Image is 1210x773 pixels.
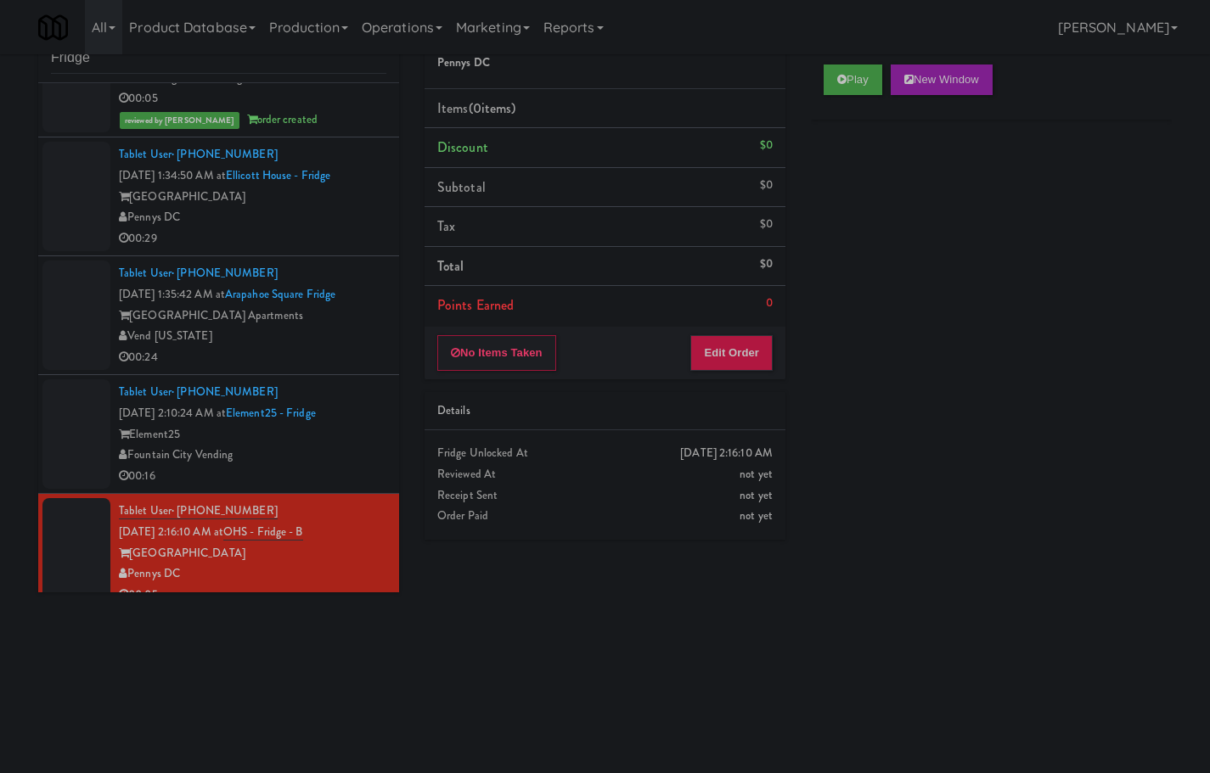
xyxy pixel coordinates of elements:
span: Points Earned [437,295,514,315]
button: New Window [891,64,993,95]
a: Ellicott House - Fridge [226,167,330,183]
li: Tablet User· [PHONE_NUMBER][DATE] 2:16:10 AM atOHS - Fridge - B[GEOGRAPHIC_DATA]Pennys DC00:05 [38,494,399,613]
a: Tablet User· [PHONE_NUMBER] [119,502,278,519]
a: Tablet User· [PHONE_NUMBER] [119,146,278,162]
span: Total [437,256,464,276]
img: Micromart [38,13,68,42]
a: Tablet User· [PHONE_NUMBER] [119,265,278,281]
li: Tablet User· [PHONE_NUMBER][DATE] 1:34:50 AM atEllicott House - Fridge[GEOGRAPHIC_DATA]Pennys DC0... [38,137,399,256]
span: [DATE] 2:16:10 AM at [119,524,223,540]
span: not yet [740,507,773,524]
button: Edit Order [690,335,773,371]
div: Pennys DC [119,563,386,585]
span: · [PHONE_NUMBER] [172,384,278,400]
div: Reviewed At [437,464,773,485]
span: Discount [437,137,488,157]
div: [GEOGRAPHIC_DATA] [119,187,386,208]
div: Fridge Unlocked At [437,443,773,464]
div: 00:24 [119,347,386,368]
div: $0 [760,135,773,156]
div: Details [437,401,773,422]
div: Receipt Sent [437,485,773,507]
li: Tablet User· [PHONE_NUMBER][DATE] 2:10:24 AM atElement25 - FridgeElement25Fountain City Vending00:16 [38,375,399,494]
a: OHS - Fridge - B [223,524,303,541]
div: 00:16 [119,466,386,487]
div: Vend [US_STATE] [119,326,386,347]
span: Subtotal [437,177,486,197]
div: 00:05 [119,88,386,109]
span: · [PHONE_NUMBER] [172,502,278,518]
span: [DATE] 1:34:50 AM at [119,167,226,183]
div: [GEOGRAPHIC_DATA] Apartments [119,305,386,327]
a: Element25 - Fridge [226,405,316,421]
div: [GEOGRAPHIC_DATA] [119,543,386,564]
div: Order Paid [437,506,773,527]
div: $0 [760,254,773,275]
span: · [PHONE_NUMBER] [172,265,278,281]
span: · [PHONE_NUMBER] [172,146,278,162]
a: Tablet User· [PHONE_NUMBER] [119,384,278,400]
ng-pluralize: items [481,98,512,118]
div: 0 [766,293,773,314]
span: order created [247,111,318,127]
span: Tax [437,216,455,236]
div: $0 [760,214,773,235]
div: Element25 [119,424,386,445]
span: [DATE] 1:35:42 AM at [119,286,225,302]
span: not yet [740,487,773,503]
div: $0 [760,175,773,196]
button: No Items Taken [437,335,556,371]
span: (0 ) [469,98,516,118]
a: Arapahoe Square Fridge [225,286,335,302]
li: Tablet User· [PHONE_NUMBER][DATE] 1:35:42 AM atArapahoe Square Fridge[GEOGRAPHIC_DATA] Apartments... [38,256,399,375]
button: Play [824,64,882,95]
span: [DATE] 2:10:24 AM at [119,405,226,421]
h5: Pennys DC [437,57,773,70]
div: [DATE] 2:16:10 AM [680,443,773,464]
span: not yet [740,466,773,482]
input: Search vision orders [51,42,386,74]
span: Items [437,98,515,118]
div: 00:05 [119,585,386,606]
div: 00:29 [119,228,386,249]
div: Fountain City Vending [119,445,386,466]
span: reviewed by [PERSON_NAME] [120,112,239,129]
div: Pennys DC [119,207,386,228]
